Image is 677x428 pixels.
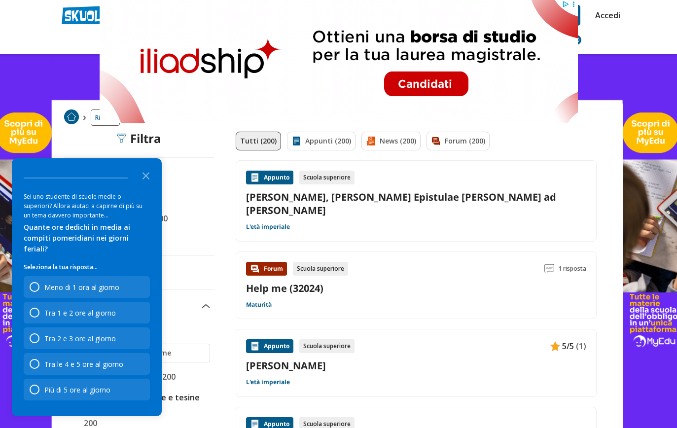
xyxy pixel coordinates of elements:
div: Survey [12,158,162,416]
a: Ricerca [91,109,120,126]
span: 1 risposta [558,262,586,276]
div: Meno di 1 ora al giorno [44,283,119,292]
div: Più di 5 ore al giorno [24,379,150,400]
a: L'età imperiale [246,378,290,386]
img: Appunti contenuto [250,173,260,182]
div: Scuola superiore [299,171,355,184]
img: Home [64,109,79,124]
div: Scuola superiore [293,262,348,276]
a: Forum (200) [427,132,490,150]
img: News filtro contenuto [366,136,376,146]
a: Accedi [595,5,616,26]
a: Tutti (200) [236,132,281,150]
div: Scuola superiore [299,339,355,353]
img: Appunti filtro contenuto [291,136,301,146]
span: (1) [576,340,586,353]
span: 5/5 [562,340,574,353]
a: [PERSON_NAME], [PERSON_NAME] Epistulae [PERSON_NAME] ad [PERSON_NAME] [246,190,586,217]
div: Forum [246,262,287,276]
button: Close the survey [136,165,156,185]
span: 200 [158,370,176,383]
a: Home [64,109,79,126]
img: Forum filtro contenuto [431,136,441,146]
div: Più di 5 ore al giorno [44,385,110,394]
div: Tra 2 e 3 ore al giorno [24,327,150,349]
div: Meno di 1 ora al giorno [24,276,150,298]
img: Forum contenuto [250,264,260,274]
img: Filtra filtri mobile [116,134,126,143]
img: Appunti contenuto [250,341,260,351]
a: [PERSON_NAME] [246,359,586,372]
div: Appunto [246,171,293,184]
img: Apri e chiudi sezione [202,304,210,308]
div: Tra le 4 e 5 ore al giorno [44,359,123,369]
div: Tra le 4 e 5 ore al giorno [24,353,150,375]
a: Appunti (200) [287,132,356,150]
div: Sei uno studente di scuole medie o superiori? Allora aiutaci a capirne di più su un tema davvero ... [24,192,150,220]
a: News (200) [361,132,421,150]
p: Seleziona la tua risposta... [24,262,150,272]
div: Tra 1 e 2 ore al giorno [44,308,116,318]
div: Filtra [116,132,161,145]
div: Quante ore dedichi in media ai compiti pomeridiani nei giorni feriali? [24,222,150,254]
img: Appunti contenuto [550,341,560,351]
div: Tra 2 e 3 ore al giorno [44,334,116,343]
div: Tra 1 e 2 ore al giorno [24,302,150,323]
img: Commenti lettura [544,264,554,274]
a: Maturità [246,301,272,309]
a: Help me (32024) [246,282,323,295]
div: Appunto [246,339,293,353]
a: L'età imperiale [246,223,290,231]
